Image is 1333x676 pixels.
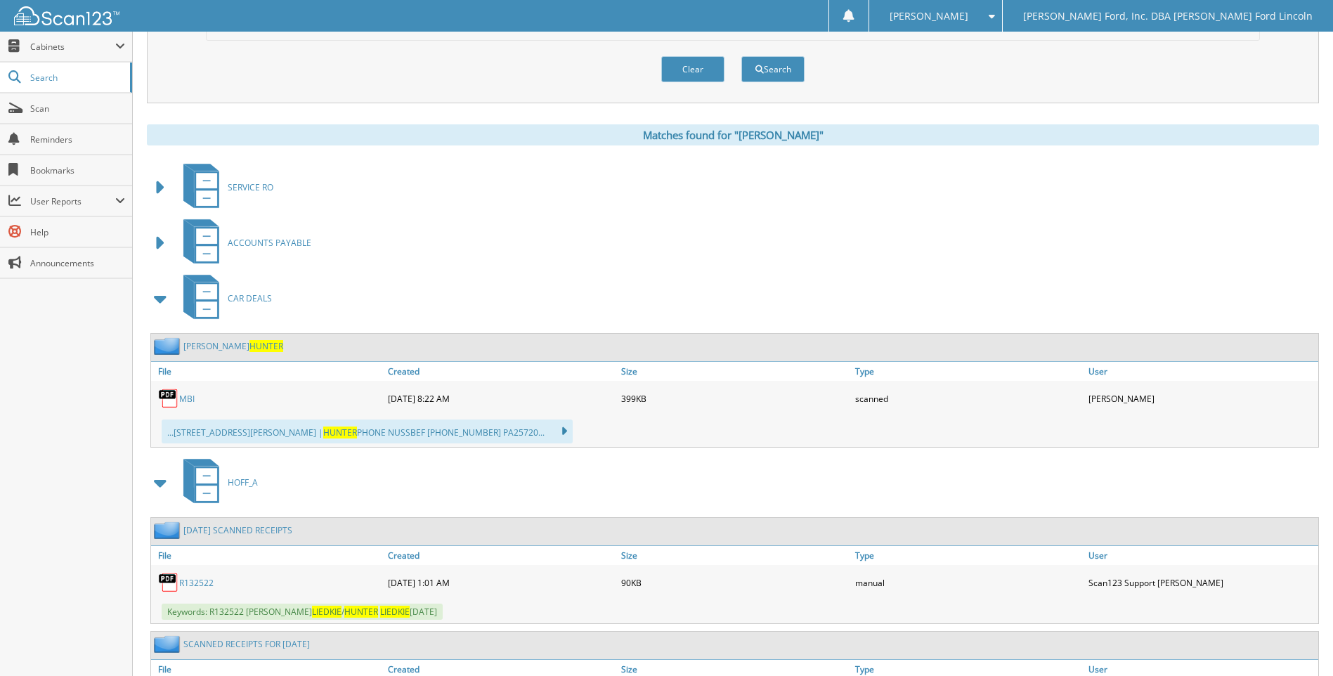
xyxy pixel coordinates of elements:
[30,164,125,176] span: Bookmarks
[249,340,283,352] span: HUNTER
[162,420,573,443] div: ...[STREET_ADDRESS][PERSON_NAME] | PHONE NUSSBEF [PHONE_NUMBER] PA25720...
[183,524,292,536] a: [DATE] SCANNED RECEIPTS
[312,606,342,618] span: LIEDKIE
[30,195,115,207] span: User Reports
[30,103,125,115] span: Scan
[380,606,410,618] span: LIEDKIE
[1085,362,1318,381] a: User
[1023,12,1313,20] span: [PERSON_NAME] Ford, Inc. DBA [PERSON_NAME] Ford Lincoln
[228,292,272,304] span: CAR DEALS
[228,181,273,193] span: SERVICE RO
[14,6,119,25] img: scan123-logo-white.svg
[228,476,258,488] span: HOFF_A
[154,635,183,653] img: folder2.png
[30,134,125,145] span: Reminders
[175,160,273,215] a: SERVICE RO
[154,337,183,355] img: folder2.png
[618,362,851,381] a: Size
[151,362,384,381] a: File
[162,604,443,620] span: Keywords: R132522 [PERSON_NAME] / [DATE]
[852,568,1085,597] div: manual
[30,72,123,84] span: Search
[175,215,311,271] a: ACCOUNTS PAYABLE
[384,568,618,597] div: [DATE] 1:01 AM
[618,568,851,597] div: 90KB
[175,271,272,326] a: CAR DEALS
[852,546,1085,565] a: Type
[323,427,357,438] span: HUNTER
[384,384,618,412] div: [DATE] 8:22 AM
[151,546,384,565] a: File
[175,455,258,510] a: HOFF_A
[344,606,378,618] span: HUNTER
[183,340,283,352] a: [PERSON_NAME]HUNTER
[183,638,310,650] a: SCANNED RECEIPTS FOR [DATE]
[158,572,179,593] img: PDF.png
[384,362,618,381] a: Created
[741,56,805,82] button: Search
[384,546,618,565] a: Created
[852,362,1085,381] a: Type
[661,56,724,82] button: Clear
[1085,546,1318,565] a: User
[1085,568,1318,597] div: Scan123 Support [PERSON_NAME]
[147,124,1319,145] div: Matches found for "[PERSON_NAME]"
[1085,384,1318,412] div: [PERSON_NAME]
[158,388,179,409] img: PDF.png
[852,384,1085,412] div: scanned
[890,12,968,20] span: [PERSON_NAME]
[30,257,125,269] span: Announcements
[179,577,214,589] a: R132522
[30,41,115,53] span: Cabinets
[618,546,851,565] a: Size
[154,521,183,539] img: folder2.png
[228,237,311,249] span: ACCOUNTS PAYABLE
[618,384,851,412] div: 399KB
[30,226,125,238] span: Help
[179,393,195,405] a: MBI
